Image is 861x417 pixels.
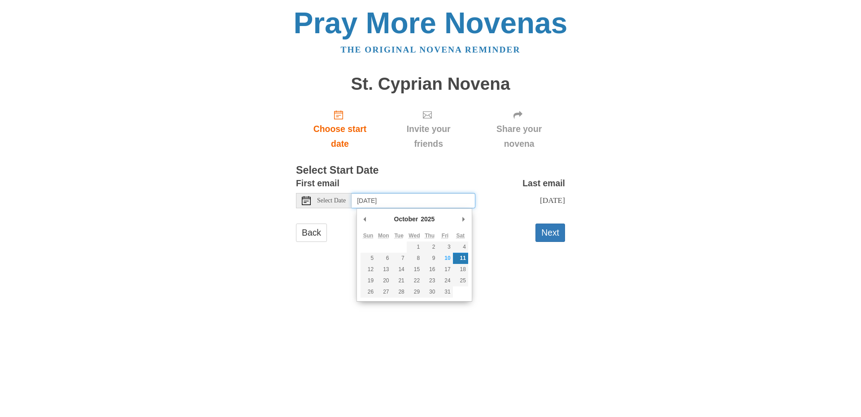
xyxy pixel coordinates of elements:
span: Share your novena [482,122,556,151]
a: Pray More Novenas [294,6,568,40]
button: 25 [453,275,468,286]
button: 5 [361,253,376,264]
button: 17 [437,264,452,275]
span: Invite your friends [393,122,464,151]
abbr: Friday [442,233,448,239]
input: Use the arrow keys to pick a date [352,193,475,208]
button: 27 [376,286,391,298]
abbr: Thursday [425,233,435,239]
button: Previous Month [361,212,370,226]
a: Choose start date [296,102,384,156]
abbr: Tuesday [394,233,403,239]
span: Choose start date [305,122,375,151]
h3: Select Start Date [296,165,565,176]
button: 21 [391,275,407,286]
button: 18 [453,264,468,275]
button: 10 [437,253,452,264]
button: 11 [453,253,468,264]
button: 15 [407,264,422,275]
div: 2025 [419,212,436,226]
button: 22 [407,275,422,286]
button: 14 [391,264,407,275]
button: 23 [422,275,437,286]
button: 31 [437,286,452,298]
button: 1 [407,241,422,253]
a: The original novena reminder [341,45,521,54]
button: 12 [361,264,376,275]
div: Click "Next" to confirm your start date first. [384,102,473,156]
div: Click "Next" to confirm your start date first. [473,102,565,156]
button: 8 [407,253,422,264]
abbr: Saturday [456,233,465,239]
button: 24 [437,275,452,286]
a: Back [296,224,327,242]
span: Select Date [317,198,346,204]
abbr: Sunday [363,233,374,239]
h1: St. Cyprian Novena [296,75,565,94]
button: 30 [422,286,437,298]
button: 7 [391,253,407,264]
button: 19 [361,275,376,286]
button: 16 [422,264,437,275]
label: Last email [522,176,565,191]
button: 13 [376,264,391,275]
button: Next [535,224,565,242]
abbr: Monday [378,233,389,239]
button: 28 [391,286,407,298]
abbr: Wednesday [409,233,420,239]
div: October [393,212,420,226]
button: 29 [407,286,422,298]
button: 6 [376,253,391,264]
label: First email [296,176,339,191]
button: 3 [437,241,452,253]
button: 26 [361,286,376,298]
button: Next Month [459,212,468,226]
button: 4 [453,241,468,253]
button: 20 [376,275,391,286]
span: [DATE] [540,196,565,205]
button: 2 [422,241,437,253]
button: 9 [422,253,437,264]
